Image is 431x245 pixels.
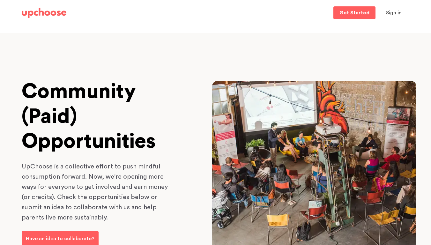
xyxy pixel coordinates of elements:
[378,6,410,19] button: Sign in
[339,10,369,15] p: Get Started
[22,6,66,19] a: UpChoose
[386,10,402,15] span: Sign in
[26,235,94,242] p: Have an idea to collaborate?
[22,161,175,223] p: UpChoose is a collective effort to push mindful consumption forward. Now, we're opening more ways...
[22,8,66,18] img: UpChoose
[333,6,375,19] a: Get Started
[22,81,156,152] span: Community (Paid) Opportunities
